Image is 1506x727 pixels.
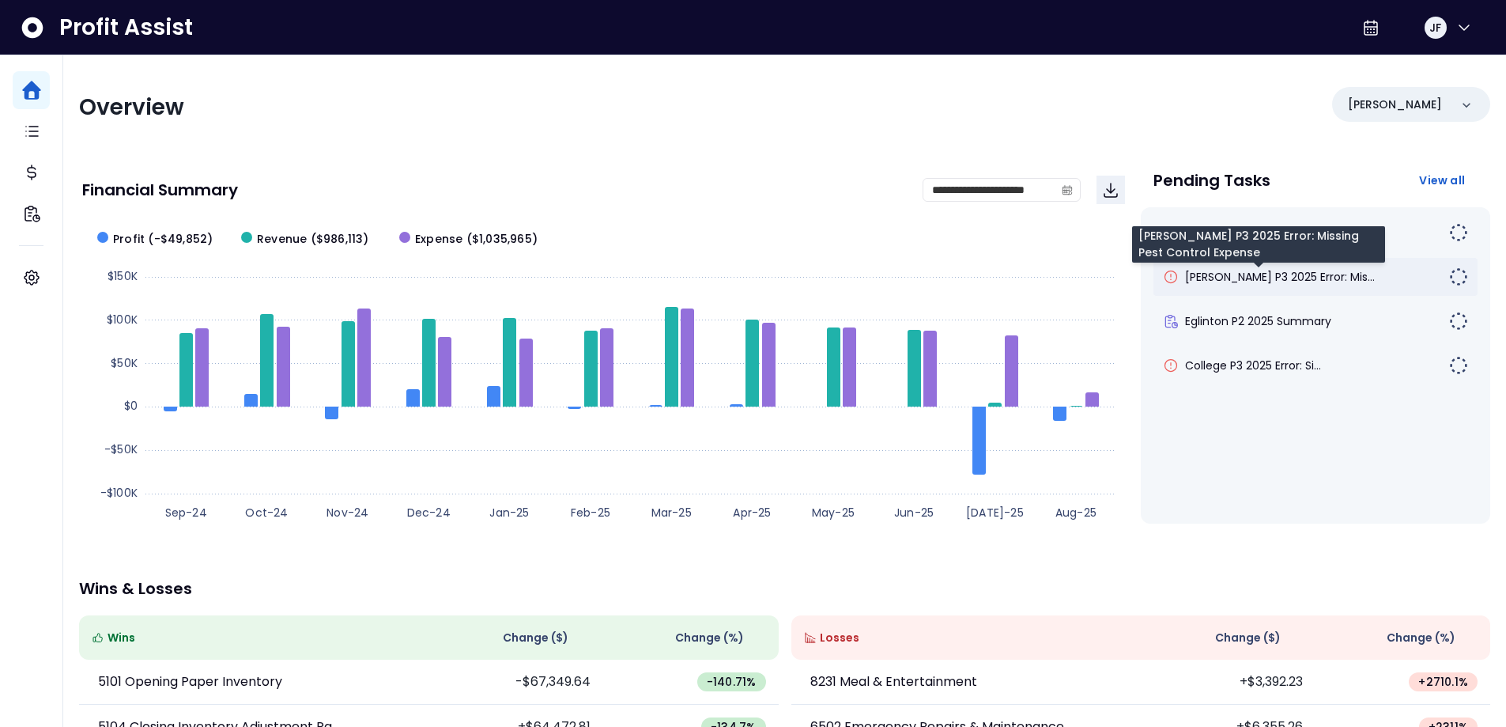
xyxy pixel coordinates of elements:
td: -$67,349.64 [428,660,603,705]
text: Oct-24 [245,505,288,521]
text: Mar-25 [651,505,692,521]
text: Jun-25 [894,505,934,521]
svg: calendar [1062,184,1073,195]
span: Wins [108,630,135,646]
img: Not yet Started [1449,267,1468,286]
span: [PERSON_NAME] P4 2025 Summary [1185,225,1376,240]
span: Change (%) [675,630,744,646]
span: -140.71 % [707,674,757,690]
span: Revenue ($986,113) [257,231,369,248]
span: View all [1419,172,1465,188]
button: View all [1406,166,1478,195]
p: 8231 Meal & Entertainment [810,672,977,691]
img: Not yet Started [1449,312,1468,331]
span: Overview [79,92,184,123]
text: Dec-24 [407,505,451,521]
text: -$50K [104,441,138,457]
img: Not yet Started [1449,223,1468,242]
p: 5101 Opening Paper Inventory [98,672,282,691]
span: Eglinton P2 2025 Summary [1185,313,1331,329]
text: $150K [108,268,138,284]
text: Jan-25 [489,505,529,521]
text: May-25 [812,505,855,521]
span: JF [1429,20,1441,36]
span: Change (%) [1387,630,1455,646]
text: -$100K [100,485,138,501]
td: +$3,392.23 [1141,660,1315,705]
span: College P3 2025 Error: Si... [1185,358,1321,373]
span: Profit (-$49,852) [113,231,213,248]
img: Not yet Started [1449,356,1468,375]
text: Aug-25 [1055,505,1096,521]
span: Losses [820,630,859,646]
span: Profit Assist [59,13,193,42]
span: [PERSON_NAME] P3 2025 Error: Mis... [1185,269,1375,285]
text: Sep-24 [165,505,207,521]
button: Download [1096,176,1125,204]
span: Change ( $ ) [503,630,568,646]
p: Financial Summary [82,182,238,198]
text: Apr-25 [733,505,771,521]
span: + 2710.1 % [1418,674,1468,690]
p: [PERSON_NAME] [1348,97,1442,113]
text: Feb-25 [571,505,610,521]
text: Nov-24 [326,505,368,521]
text: [DATE]-25 [966,505,1024,521]
p: Wins & Losses [79,581,1490,596]
text: $0 [124,398,138,414]
span: Expense ($1,035,965) [415,231,538,248]
text: $50K [111,355,138,371]
span: Change ( $ ) [1215,630,1281,646]
text: $100K [107,312,138,328]
p: Pending Tasks [1153,172,1270,188]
